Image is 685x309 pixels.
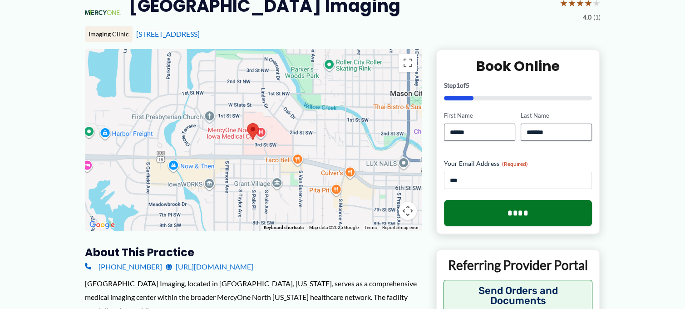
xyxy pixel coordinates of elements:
img: Google [87,219,117,231]
p: Referring Provider Portal [444,257,593,273]
label: Last Name [521,111,592,120]
h2: Book Online [444,57,592,75]
span: 1 [456,81,460,89]
h3: About this practice [85,245,421,259]
a: [STREET_ADDRESS] [136,30,200,38]
button: Toggle fullscreen view [399,54,417,72]
a: Report a map error [382,225,419,230]
span: (1) [593,11,601,23]
a: [URL][DOMAIN_NAME] [166,260,253,274]
a: Terms (opens in new tab) [364,225,377,230]
button: Keyboard shortcuts [264,224,304,231]
span: 4.0 [583,11,591,23]
a: Open this area in Google Maps (opens a new window) [87,219,117,231]
button: Map camera controls [399,202,417,220]
label: First Name [444,111,515,120]
p: Step of [444,82,592,89]
span: (Required) [502,160,528,167]
span: 5 [466,81,469,89]
span: Map data ©2025 Google [309,225,359,230]
label: Your Email Address [444,159,592,168]
a: [PHONE_NUMBER] [85,260,162,274]
div: Imaging Clinic [85,26,133,42]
